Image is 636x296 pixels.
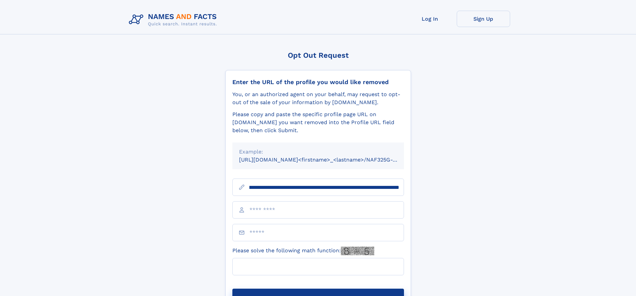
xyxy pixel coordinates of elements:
[239,148,397,156] div: Example:
[232,78,404,86] div: Enter the URL of the profile you would like removed
[457,11,510,27] a: Sign Up
[239,157,417,163] small: [URL][DOMAIN_NAME]<firstname>_<lastname>/NAF325G-xxxxxxxx
[126,11,222,29] img: Logo Names and Facts
[232,247,374,255] label: Please solve the following math function:
[225,51,411,59] div: Opt Out Request
[403,11,457,27] a: Log In
[232,110,404,134] div: Please copy and paste the specific profile page URL on [DOMAIN_NAME] you want removed into the Pr...
[232,90,404,106] div: You, or an authorized agent on your behalf, may request to opt-out of the sale of your informatio...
